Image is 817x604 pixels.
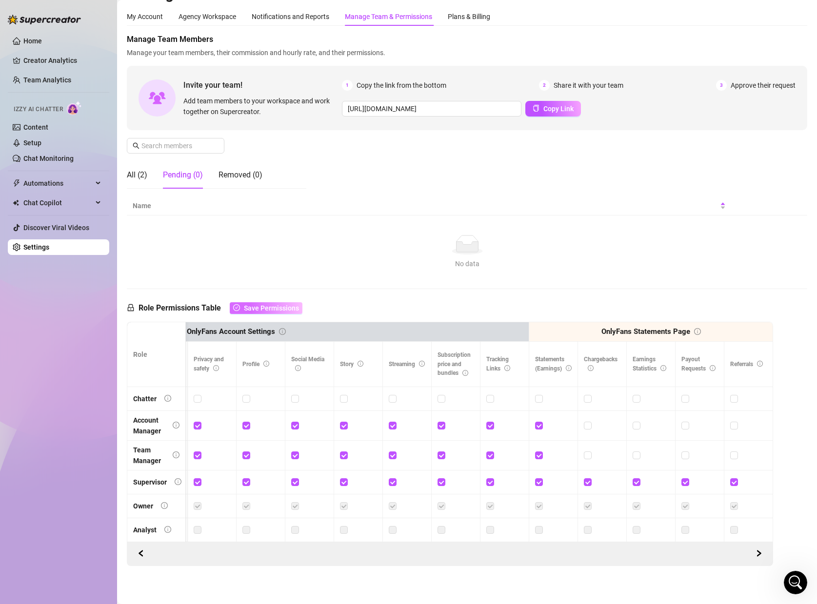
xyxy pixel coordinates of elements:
div: Owner [133,501,153,511]
div: STEFY says… [8,219,187,242]
span: info-circle [660,365,666,371]
a: Setup [23,139,41,147]
input: Search members [141,140,211,151]
a: Team Analytics [23,76,71,84]
div: Pending (0) [163,169,203,181]
img: AI Chatter [67,101,82,115]
span: info-circle [419,361,425,367]
span: info-circle [164,395,171,402]
span: search [133,142,139,149]
span: Statements (Earnings) [535,356,572,372]
div: This one is pending your approval. [16,286,152,314]
button: Gif picker [31,319,39,327]
div: Ella says… [8,180,187,219]
span: Profile [242,361,269,368]
div: Another question: I've invited users to join my team. They've registered with their email, and I ... [35,81,187,151]
span: Payout Requests [681,356,716,372]
b: [PERSON_NAME] [42,161,97,168]
div: Plans & Billing [448,11,490,22]
span: 3 [716,80,727,91]
span: info-circle [710,365,716,371]
span: Approve their request [731,80,796,91]
div: All (2) [127,169,147,181]
a: [EMAIL_ADDRESS][DOMAIN_NAME] [60,226,179,234]
span: Manage your team members, their commission and hourly rate, and their permissions. [127,47,807,58]
a: Content [23,123,48,131]
span: Manage Team Members [127,34,807,45]
span: Story [340,361,363,368]
div: Removed (0) [219,169,262,181]
img: Chat Copilot [13,199,19,206]
span: info-circle [462,370,468,376]
div: [EMAIL_ADDRESS][DOMAIN_NAME] [52,219,187,241]
a: Chat Monitoring [23,155,74,162]
span: info-circle [504,365,510,371]
a: Creator Analytics [23,53,101,68]
button: Upload attachment [46,319,54,327]
span: info-circle [263,361,269,367]
div: and another one that I'm waiting for to be sent to me [43,247,179,266]
a: Home [23,37,42,45]
span: 1 [342,80,353,91]
span: info-circle [213,365,219,371]
div: Ella says… [8,280,187,357]
div: Analyst [133,525,157,535]
div: What are their email addresses, please? [16,186,152,205]
h5: Role Permissions Table [127,302,302,314]
span: 2 [539,80,550,91]
img: Profile image for Ella [29,159,39,169]
div: Another question: I've invited users to join my team. They've registered with their email, and I ... [43,87,179,145]
button: go back [6,4,25,22]
h1: [PERSON_NAME] [47,5,111,12]
span: Share it with your team [554,80,623,91]
span: Chat Copilot [23,195,93,211]
strong: OnlyFans Account Settings [187,327,275,336]
span: info-circle [173,422,179,429]
th: Name [127,196,732,215]
div: STEFY says… [8,81,187,158]
a: Discover Viral Videos [23,224,89,232]
span: Izzy AI Chatter [14,105,63,114]
div: What are their email addresses, please? [8,180,160,211]
div: Supervisor [133,477,167,487]
button: Send a message… [167,315,183,331]
a: Settings [23,243,49,251]
span: Earnings Statistics [633,356,666,372]
span: left [138,550,144,557]
span: check-circle [233,304,240,311]
span: info-circle [279,328,286,335]
div: Team Manager [133,445,165,466]
span: info-circle [161,502,168,509]
button: Scroll Backward [751,546,767,562]
span: Referrals [730,361,763,368]
a: [EMAIL_ADDRESS][DOMAIN_NAME] [16,286,107,304]
div: Account Manager [133,415,165,436]
span: info-circle [164,526,171,533]
span: info-circle [295,365,301,371]
th: Role [127,322,186,387]
span: Invite your team! [183,79,342,91]
div: STEFY says… [8,241,187,280]
button: Home [153,4,171,22]
strong: OnlyFans Statements Page [601,327,690,336]
span: info-circle [173,451,179,458]
div: Manage Team & Permissions [345,11,432,22]
span: Chargebacks [584,356,618,372]
span: info-circle [694,328,701,335]
button: Emoji picker [15,319,23,327]
span: Privacy and safety [194,356,224,372]
span: info-circle [358,361,363,367]
button: Copy Link [525,101,581,117]
div: Notifications and Reports [252,11,329,22]
div: and another one that I'm waiting for to be sent to me [35,241,187,272]
iframe: Intercom live chat [784,571,807,594]
span: Tracking Links [486,356,510,372]
img: logo-BBDzfeDw.svg [8,15,81,24]
span: Social Media [291,356,324,372]
span: Add team members to your workspace and work together on Supercreator. [183,96,338,117]
div: Ella says… [8,158,187,180]
div: joined the conversation [42,160,166,169]
span: Subscription price and bundles [438,351,471,377]
span: info-circle [757,361,763,367]
span: info-circle [588,365,594,371]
